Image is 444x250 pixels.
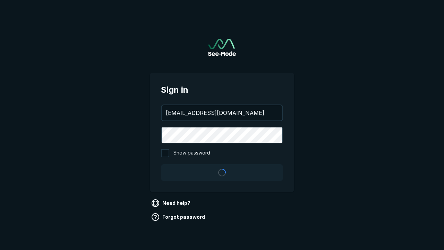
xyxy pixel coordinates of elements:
a: Need help? [150,198,193,209]
span: Sign in [161,84,283,96]
a: Forgot password [150,211,208,223]
img: See-Mode Logo [208,39,236,56]
span: Show password [173,149,210,157]
a: Go to sign in [208,39,236,56]
input: your@email.com [162,105,282,120]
